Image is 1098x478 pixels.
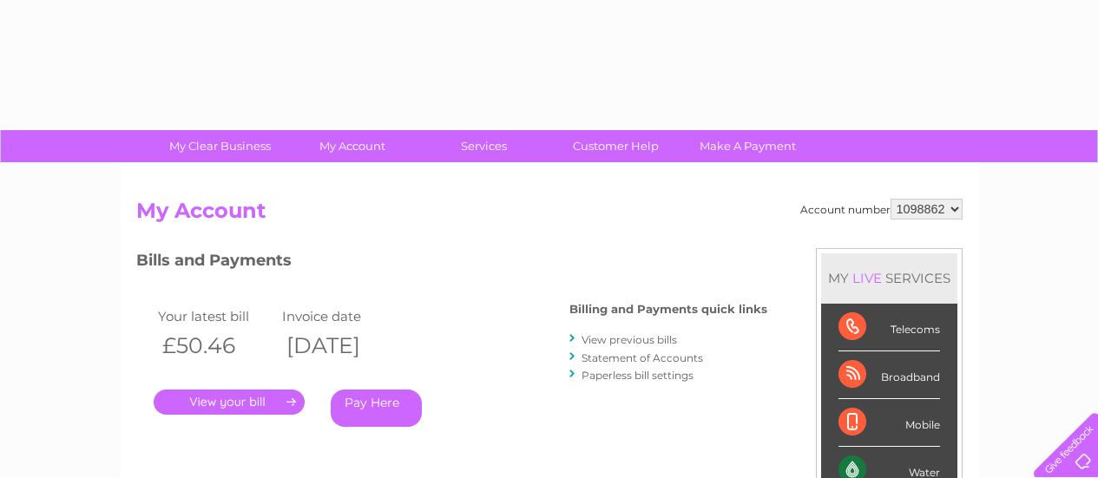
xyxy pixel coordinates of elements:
a: View previous bills [582,333,677,346]
div: Mobile [838,399,940,447]
a: My Account [280,130,424,162]
div: Telecoms [838,304,940,351]
a: Customer Help [544,130,687,162]
div: Broadband [838,351,940,399]
a: Make A Payment [676,130,819,162]
td: Your latest bill [154,304,279,328]
div: MY SERVICES [821,253,957,303]
a: Paperless bill settings [582,369,694,382]
a: Statement of Accounts [582,351,703,364]
a: . [154,390,305,415]
h3: Bills and Payments [136,248,767,278]
h4: Billing and Payments quick links [569,303,767,316]
th: [DATE] [278,328,403,363]
a: Services [412,130,556,162]
a: My Clear Business [148,130,292,162]
td: Invoice date [278,304,403,328]
a: Pay Here [331,390,422,427]
h2: My Account [136,199,963,232]
div: LIVE [849,270,885,286]
div: Account number [800,199,963,219]
th: £50.46 [154,328,279,363]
